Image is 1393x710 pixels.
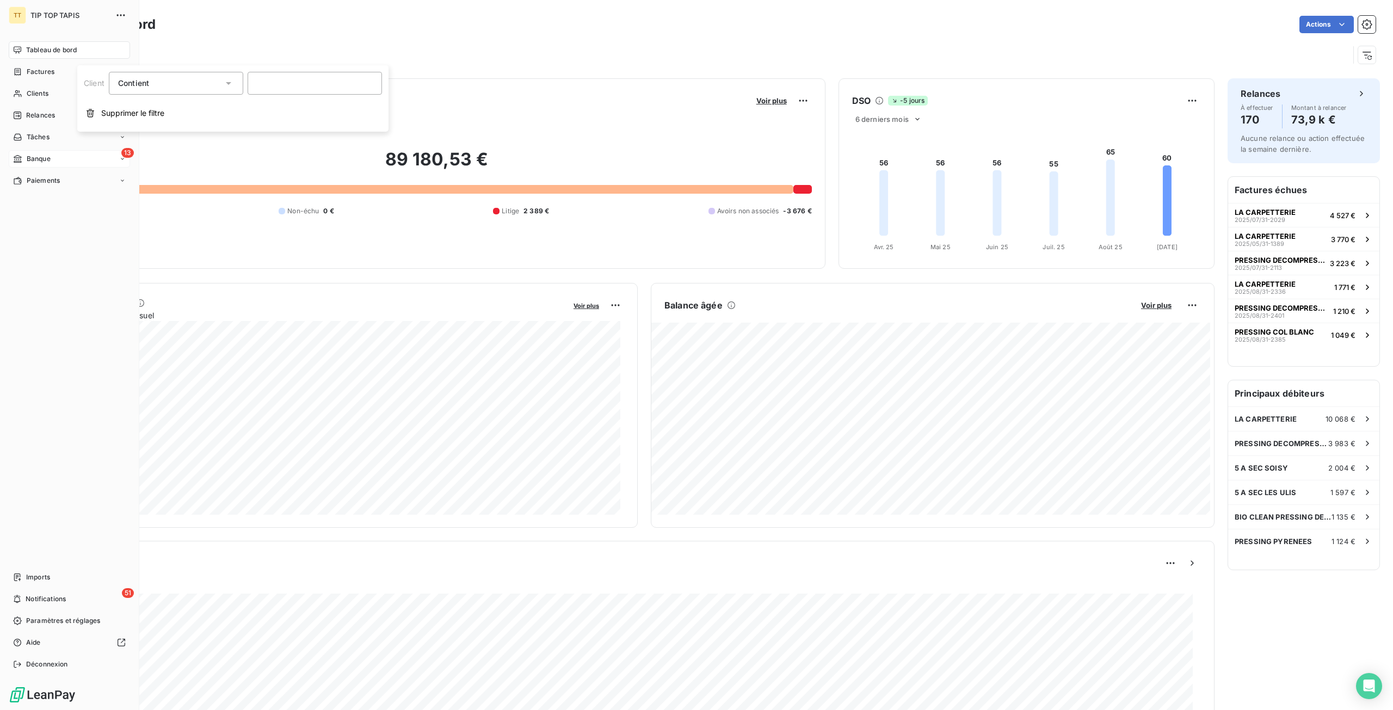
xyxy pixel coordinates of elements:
[9,686,76,703] img: Logo LeanPay
[1235,513,1332,521] span: BIO CLEAN PRESSING DE LUXE
[26,616,100,626] span: Paramètres et réglages
[287,206,319,216] span: Non-échu
[1235,240,1284,247] span: 2025/05/31-1389
[855,115,909,124] span: 6 derniers mois
[61,149,812,181] h2: 89 180,53 €
[930,243,950,251] tspan: Mai 25
[1235,232,1296,240] span: LA CARPETTERIE
[118,78,149,88] span: Contient
[26,110,55,120] span: Relances
[783,206,811,216] span: -3 676 €
[121,148,134,158] span: 13
[1228,323,1379,347] button: PRESSING COL BLANC2025/08/31-23851 049 €
[873,243,893,251] tspan: Avr. 25
[323,206,334,216] span: 0 €
[1235,280,1296,288] span: LA CARPETTERIE
[61,310,566,321] span: Chiffre d'affaires mensuel
[1330,488,1355,497] span: 1 597 €
[9,634,130,651] a: Aide
[1228,275,1379,299] button: LA CARPETTERIE2025/08/31-23361 771 €
[1235,312,1284,319] span: 2025/08/31-2401
[1157,243,1178,251] tspan: [DATE]
[986,243,1008,251] tspan: Juin 25
[1043,243,1064,251] tspan: Juil. 25
[574,302,599,310] span: Voir plus
[1235,336,1286,343] span: 2025/08/31-2385
[1228,251,1379,275] button: PRESSING DECOMPRESSING2025/07/31-21133 223 €
[84,78,104,88] span: Client
[1328,464,1355,472] span: 2 004 €
[27,176,60,186] span: Paiements
[1235,537,1312,546] span: PRESSING PYRENEES
[77,101,389,125] button: Supprimer le filtre
[1332,513,1355,521] span: 1 135 €
[1330,211,1355,220] span: 4 527 €
[1235,488,1296,497] span: 5 A SEC LES ULIS
[1241,104,1273,111] span: À effectuer
[1241,134,1365,153] span: Aucune relance ou action effectuée la semaine dernière.
[26,659,68,669] span: Déconnexion
[27,132,50,142] span: Tâches
[1330,259,1355,268] span: 3 223 €
[1235,304,1329,312] span: PRESSING DECOMPRESSING
[27,67,54,77] span: Factures
[26,638,41,647] span: Aide
[27,89,48,98] span: Clients
[248,72,382,95] input: placeholder
[1235,264,1282,271] span: 2025/07/31-2113
[1235,464,1288,472] span: 5 A SEC SOISY
[1356,673,1382,699] div: Open Intercom Messenger
[1241,87,1280,100] h6: Relances
[1235,256,1326,264] span: PRESSING DECOMPRESSING
[30,11,109,20] span: TIP TOP TAPIS
[26,572,50,582] span: Imports
[1228,177,1379,203] h6: Factures échues
[1328,439,1355,448] span: 3 983 €
[1235,208,1296,217] span: LA CARPETTERIE
[1228,227,1379,251] button: LA CARPETTERIE2025/05/31-13893 770 €
[27,154,51,164] span: Banque
[122,588,134,598] span: 51
[523,206,549,216] span: 2 389 €
[1291,104,1347,111] span: Montant à relancer
[753,96,790,106] button: Voir plus
[1098,243,1122,251] tspan: Août 25
[888,96,928,106] span: -5 jours
[717,206,779,216] span: Avoirs non associés
[664,299,723,312] h6: Balance âgée
[1235,328,1314,336] span: PRESSING COL BLANC
[1228,380,1379,406] h6: Principaux débiteurs
[1291,111,1347,128] h4: 73,9 k €
[1331,331,1355,339] span: 1 049 €
[101,108,164,119] span: Supprimer le filtre
[26,594,66,604] span: Notifications
[9,7,26,24] div: TT
[852,94,871,107] h6: DSO
[1326,415,1355,423] span: 10 068 €
[1228,299,1379,323] button: PRESSING DECOMPRESSING2025/08/31-24011 210 €
[26,45,77,55] span: Tableau de bord
[570,300,602,310] button: Voir plus
[502,206,519,216] span: Litige
[1228,203,1379,227] button: LA CARPETTERIE2025/07/31-20294 527 €
[1332,537,1355,546] span: 1 124 €
[1138,300,1175,310] button: Voir plus
[1241,111,1273,128] h4: 170
[1235,217,1285,223] span: 2025/07/31-2029
[756,96,787,105] span: Voir plus
[1331,235,1355,244] span: 3 770 €
[1235,415,1297,423] span: LA CARPETTERIE
[1235,288,1286,295] span: 2025/08/31-2336
[1141,301,1172,310] span: Voir plus
[1333,307,1355,316] span: 1 210 €
[1235,439,1328,448] span: PRESSING DECOMPRESSING
[1334,283,1355,292] span: 1 771 €
[1299,16,1354,33] button: Actions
